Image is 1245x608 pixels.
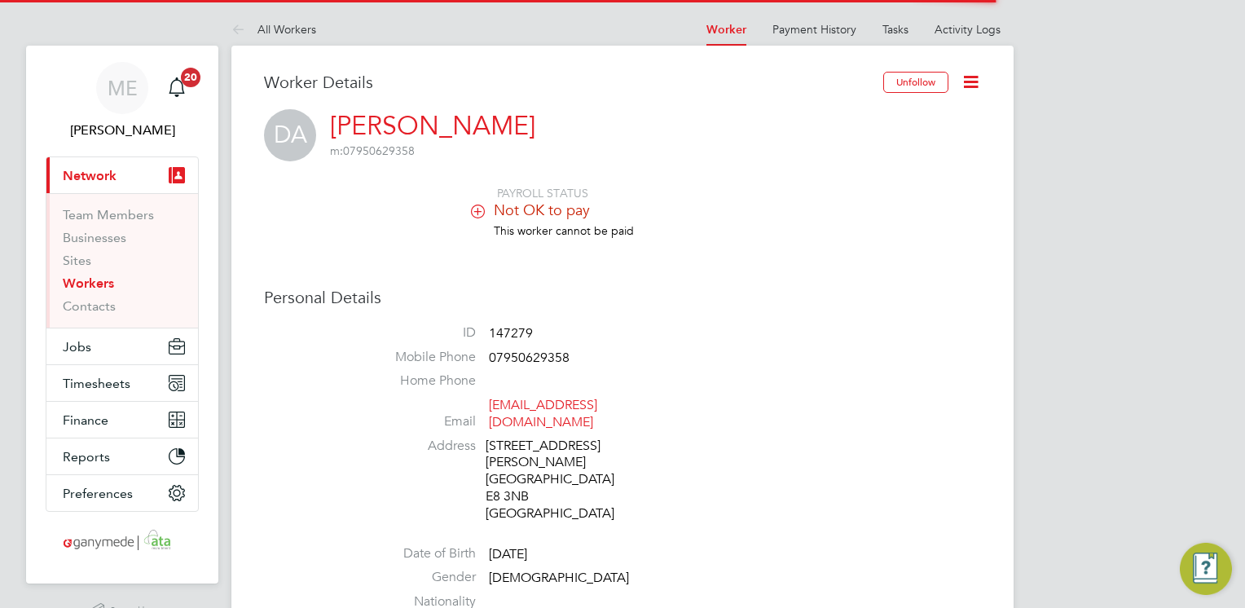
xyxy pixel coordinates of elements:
[264,287,981,308] h3: Personal Details
[63,230,126,245] a: Businesses
[486,438,640,522] div: [STREET_ADDRESS] [PERSON_NAME] [GEOGRAPHIC_DATA] E8 3NB [GEOGRAPHIC_DATA]
[63,275,114,291] a: Workers
[489,350,570,366] span: 07950629358
[494,223,634,238] span: This worker cannot be paid
[46,438,198,474] button: Reports
[46,157,198,193] button: Network
[46,193,198,328] div: Network
[330,143,415,158] span: 07950629358
[362,438,476,455] label: Address
[494,200,590,219] span: Not OK to pay
[46,402,198,438] button: Finance
[63,253,91,268] a: Sites
[772,22,856,37] a: Payment History
[46,328,198,364] button: Jobs
[362,569,476,586] label: Gender
[59,528,187,554] img: ganymedesolutions-logo-retina.png
[362,372,476,390] label: Home Phone
[264,109,316,161] span: DA
[883,72,948,93] button: Unfollow
[46,121,199,140] span: Mia Eckersley
[489,325,533,341] span: 147279
[63,339,91,355] span: Jobs
[330,110,535,142] a: [PERSON_NAME]
[489,397,597,430] a: [EMAIL_ADDRESS][DOMAIN_NAME]
[1180,543,1232,595] button: Engage Resource Center
[882,22,908,37] a: Tasks
[489,546,527,562] span: [DATE]
[108,77,138,99] span: ME
[181,68,200,87] span: 20
[63,298,116,314] a: Contacts
[362,349,476,366] label: Mobile Phone
[497,186,588,200] span: PAYROLL STATUS
[46,62,199,140] a: ME[PERSON_NAME]
[706,23,746,37] a: Worker
[264,72,883,93] h3: Worker Details
[63,486,133,501] span: Preferences
[46,528,199,554] a: Go to home page
[46,475,198,511] button: Preferences
[362,413,476,430] label: Email
[489,571,629,587] span: [DEMOGRAPHIC_DATA]
[231,22,316,37] a: All Workers
[63,449,110,465] span: Reports
[63,168,117,183] span: Network
[63,412,108,428] span: Finance
[362,545,476,562] label: Date of Birth
[935,22,1001,37] a: Activity Logs
[63,207,154,222] a: Team Members
[362,324,476,341] label: ID
[330,143,343,158] span: m:
[26,46,218,584] nav: Main navigation
[46,365,198,401] button: Timesheets
[161,62,193,114] a: 20
[63,376,130,391] span: Timesheets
